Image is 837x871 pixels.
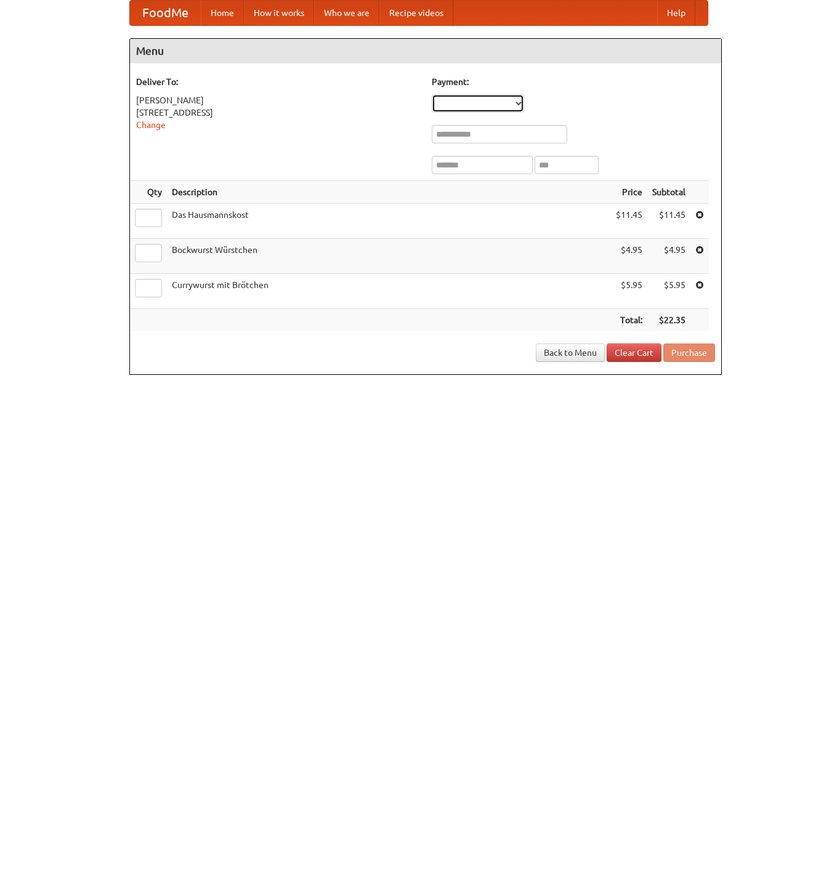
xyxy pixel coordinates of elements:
[611,239,647,274] td: $4.95
[130,1,201,25] a: FoodMe
[167,204,611,239] td: Das Hausmannskost
[647,309,690,332] th: $22.35
[663,343,715,362] button: Purchase
[130,181,167,204] th: Qty
[167,274,611,309] td: Currywurst mit Brötchen
[136,94,419,106] div: [PERSON_NAME]
[244,1,314,25] a: How it works
[607,343,661,362] a: Clear Cart
[136,120,166,130] a: Change
[136,76,419,88] h5: Deliver To:
[647,181,690,204] th: Subtotal
[647,239,690,274] td: $4.95
[130,39,721,63] h4: Menu
[432,76,715,88] h5: Payment:
[201,1,244,25] a: Home
[167,239,611,274] td: Bockwurst Würstchen
[611,274,647,309] td: $5.95
[611,204,647,239] td: $11.45
[536,343,605,362] a: Back to Menu
[314,1,379,25] a: Who we are
[611,181,647,204] th: Price
[657,1,695,25] a: Help
[136,106,419,119] div: [STREET_ADDRESS]
[167,181,611,204] th: Description
[647,204,690,239] td: $11.45
[611,309,647,332] th: Total:
[379,1,453,25] a: Recipe videos
[647,274,690,309] td: $5.95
